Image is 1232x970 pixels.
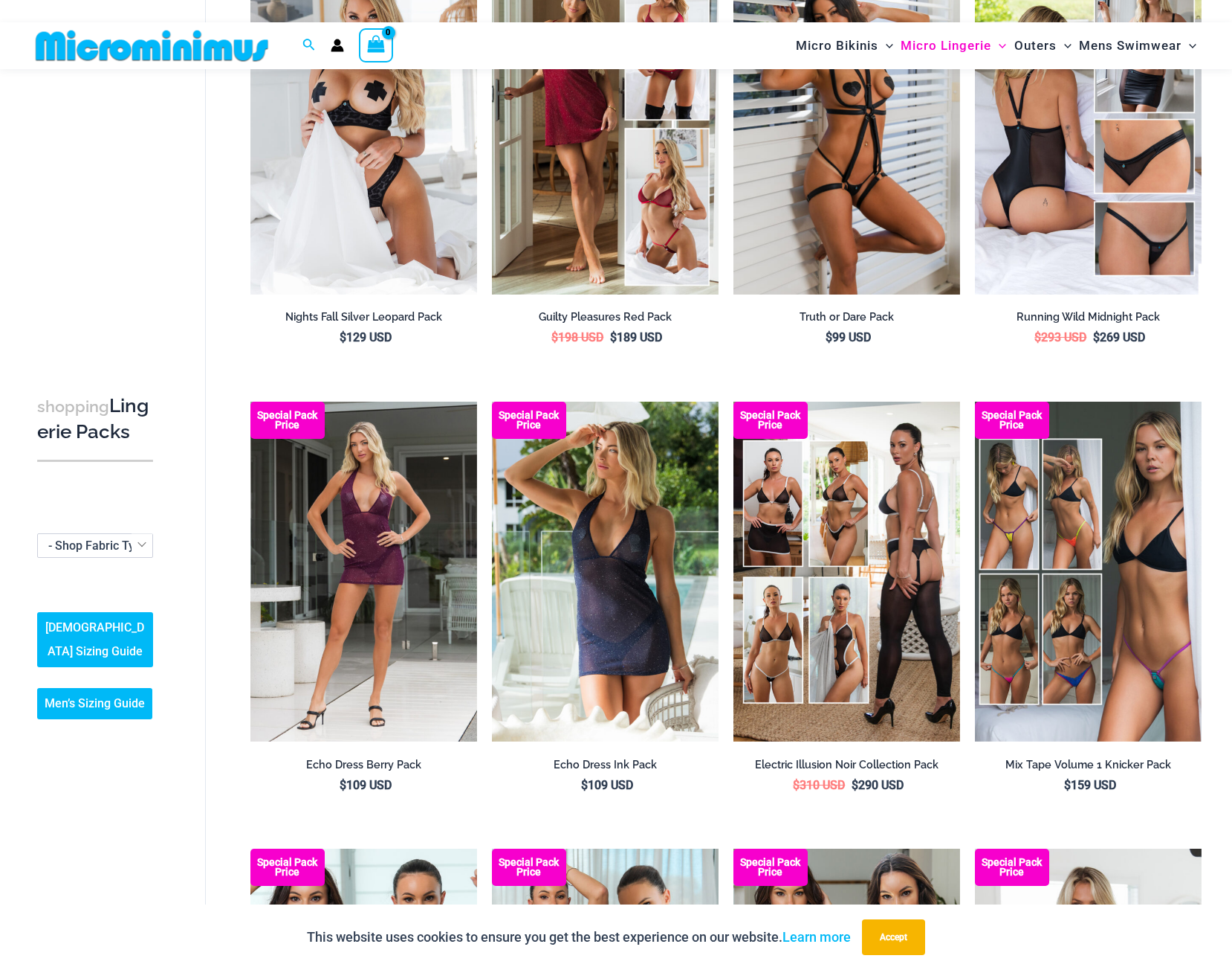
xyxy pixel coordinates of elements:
[1034,330,1041,344] span: $
[37,394,153,445] h3: Lingerie Packs
[733,758,960,772] h2: Electric Illusion Noir Collection Pack
[492,858,566,877] b: Special Pack Price
[581,778,588,792] span: $
[492,758,719,777] a: Echo Dress Ink Pack
[975,858,1049,877] b: Special Pack Price
[307,926,851,948] p: This website uses cookies to ensure you get the best experience on our website.
[1064,778,1071,792] span: $
[1034,330,1086,344] bdi: 293 USD
[1075,27,1200,65] a: Mens SwimwearMenu ToggleMenu Toggle
[975,310,1202,330] a: Running Wild Midnight Pack
[250,310,477,324] h2: Nights Fall Silver Leopard Pack
[1181,27,1196,65] span: Menu Toggle
[492,402,719,742] img: Echo Ink 5671 Dress 682 Thong 07
[492,310,719,330] a: Guilty Pleasures Red Pack
[340,330,346,344] span: $
[733,858,808,877] b: Special Pack Price
[340,778,346,792] span: $
[1064,778,1116,792] bdi: 159 USD
[1079,27,1181,65] span: Mens Swimwear
[48,539,148,553] span: - Shop Fabric Type
[492,310,719,324] h2: Guilty Pleasures Red Pack
[878,27,893,65] span: Menu Toggle
[897,27,1010,65] a: Micro LingerieMenu ToggleMenu Toggle
[852,778,858,792] span: $
[250,402,477,742] a: Echo Berry 5671 Dress 682 Thong 02 Echo Berry 5671 Dress 682 Thong 05Echo Berry 5671 Dress 682 Th...
[782,929,851,945] a: Learn more
[975,402,1202,742] a: Pack F Pack BPack B
[250,858,325,877] b: Special Pack Price
[610,330,617,344] span: $
[796,27,878,65] span: Micro Bikinis
[359,28,393,62] a: View Shopping Cart, empty
[37,397,109,416] span: shopping
[975,402,1202,742] img: Pack F
[826,330,832,344] span: $
[1011,27,1075,65] a: OutersMenu ToggleMenu Toggle
[790,25,1202,67] nav: Site Navigation
[852,778,904,792] bdi: 290 USD
[492,411,566,430] b: Special Pack Price
[1093,330,1100,344] span: $
[250,758,477,772] h2: Echo Dress Berry Pack
[901,27,991,65] span: Micro Lingerie
[991,27,1006,65] span: Menu Toggle
[581,778,633,792] bdi: 109 USD
[30,29,274,62] img: MM SHOP LOGO FLAT
[793,778,800,792] span: $
[38,534,152,557] span: - Shop Fabric Type
[250,411,325,430] b: Special Pack Price
[1057,27,1071,65] span: Menu Toggle
[250,758,477,777] a: Echo Dress Berry Pack
[1093,330,1145,344] bdi: 269 USD
[975,310,1202,324] h2: Running Wild Midnight Pack
[975,411,1049,430] b: Special Pack Price
[551,330,603,344] bdi: 198 USD
[37,613,153,668] a: [DEMOGRAPHIC_DATA] Sizing Guide
[733,310,960,324] h2: Truth or Dare Pack
[793,778,845,792] bdi: 310 USD
[975,758,1202,772] h2: Mix Tape Volume 1 Knicker Pack
[1014,27,1057,65] span: Outers
[250,402,477,742] img: Echo Berry 5671 Dress 682 Thong 02
[492,402,719,742] a: Echo Ink 5671 Dress 682 Thong 07 Echo Ink 5671 Dress 682 Thong 08Echo Ink 5671 Dress 682 Thong 08
[733,402,960,742] img: Collection Pack (3)
[331,39,344,52] a: Account icon link
[862,919,925,955] button: Accept
[492,758,719,772] h2: Echo Dress Ink Pack
[975,758,1202,777] a: Mix Tape Volume 1 Knicker Pack
[733,402,960,742] a: Collection Pack (3) Electric Illusion Noir 1949 Bodysuit 04Electric Illusion Noir 1949 Bodysuit 04
[792,27,897,65] a: Micro BikinisMenu ToggleMenu Toggle
[733,758,960,777] a: Electric Illusion Noir Collection Pack
[733,411,808,430] b: Special Pack Price
[826,330,871,344] bdi: 99 USD
[302,36,316,55] a: Search icon link
[340,778,392,792] bdi: 109 USD
[340,330,392,344] bdi: 129 USD
[551,330,558,344] span: $
[37,689,152,720] a: Men’s Sizing Guide
[37,50,171,347] iframe: TrustedSite Certified
[733,310,960,330] a: Truth or Dare Pack
[250,310,477,330] a: Nights Fall Silver Leopard Pack
[37,533,153,558] span: - Shop Fabric Type
[610,330,662,344] bdi: 189 USD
